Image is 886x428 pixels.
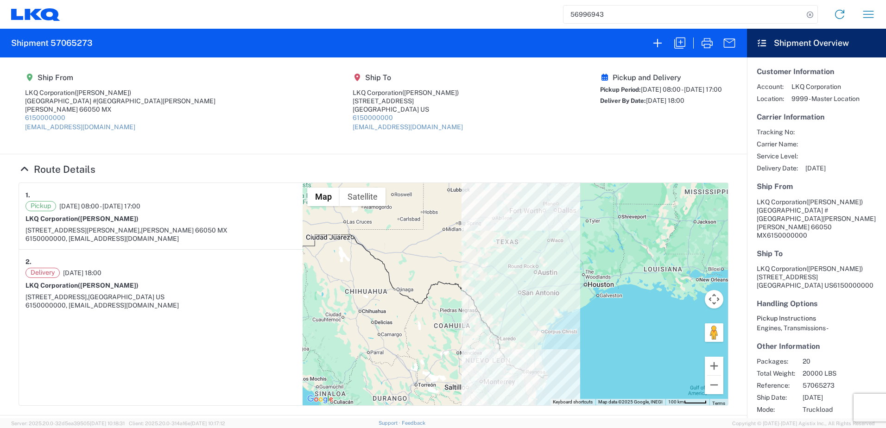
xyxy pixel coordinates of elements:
[705,323,723,342] button: Drag Pegman onto the map to open Street View
[646,97,684,104] span: [DATE] 18:00
[757,264,876,290] address: [GEOGRAPHIC_DATA] US
[553,399,593,405] button: Keyboard shortcuts
[25,234,296,243] div: 6150000000, [EMAIL_ADDRESS][DOMAIN_NAME]
[806,265,863,272] span: ([PERSON_NAME])
[803,405,882,414] span: Truckload
[803,417,882,426] span: Agistix Truckload Services
[712,401,725,406] a: Terms
[757,249,876,258] h5: Ship To
[767,232,807,239] span: 6150000000
[379,420,402,426] a: Support
[600,97,646,104] span: Deliver By Date:
[63,269,101,277] span: [DATE] 18:00
[803,393,882,402] span: [DATE]
[25,105,215,113] div: [PERSON_NAME] 66050 MX
[19,164,95,175] a: Hide Details
[25,114,65,121] a: 6150000000
[25,256,32,268] strong: 2.
[11,421,125,426] span: Server: 2025.20.0-32d5ea39505
[791,82,860,91] span: LKQ Corporation
[732,419,875,428] span: Copyright © [DATE]-[DATE] Agistix Inc., All Rights Reserved
[353,73,463,82] h5: Ship To
[757,152,798,160] span: Service Level:
[805,164,826,172] span: [DATE]
[25,268,60,278] span: Delivery
[305,393,335,405] a: Open this area in Google Maps (opens a new window)
[305,393,335,405] img: Google
[757,315,876,322] h6: Pickup Instructions
[340,188,386,206] button: Show satellite imagery
[757,369,795,378] span: Total Weight:
[59,202,140,210] span: [DATE] 08:00 - [DATE] 17:00
[757,417,795,426] span: Creator:
[757,299,876,308] h5: Handling Options
[353,97,463,105] div: [STREET_ADDRESS]
[25,227,141,234] span: [STREET_ADDRESS][PERSON_NAME],
[668,399,684,404] span: 100 km
[25,88,215,97] div: LKQ Corporation
[757,198,806,206] span: LKQ Corporation
[803,357,882,365] span: 20
[88,293,165,301] span: [GEOGRAPHIC_DATA] US
[25,73,215,82] h5: Ship From
[757,140,798,148] span: Carrier Name:
[78,215,139,222] span: ([PERSON_NAME])
[833,282,873,289] span: 6150000000
[757,82,784,91] span: Account:
[353,105,463,113] div: [GEOGRAPHIC_DATA] US
[757,182,876,191] h5: Ship From
[757,94,784,103] span: Location:
[757,128,798,136] span: Tracking No:
[25,215,139,222] strong: LKQ Corporation
[25,123,135,131] a: [EMAIL_ADDRESS][DOMAIN_NAME]
[757,324,876,332] div: Engines, Transmissions -
[129,421,225,426] span: Client: 2025.20.0-314a16e
[600,86,641,93] span: Pickup Period:
[757,207,876,222] span: [GEOGRAPHIC_DATA] #[GEOGRAPHIC_DATA][PERSON_NAME]
[803,381,882,390] span: 57065273
[25,201,56,211] span: Pickup
[353,88,463,97] div: LKQ Corporation
[757,342,876,351] h5: Other Information
[757,198,876,239] address: [PERSON_NAME] 66050 MX
[307,188,340,206] button: Show street map
[747,29,886,57] header: Shipment Overview
[757,393,795,402] span: Ship Date:
[705,290,723,308] button: Map camera controls
[598,399,663,404] span: Map data ©2025 Google, INEGI
[25,301,296,309] div: 6150000000, [EMAIL_ADDRESS][DOMAIN_NAME]
[757,265,863,281] span: LKQ Corporation [STREET_ADDRESS]
[757,405,795,414] span: Mode:
[803,369,882,378] span: 20000 LBS
[75,89,131,96] span: ([PERSON_NAME])
[402,420,425,426] a: Feedback
[353,114,393,121] a: 6150000000
[806,198,863,206] span: ([PERSON_NAME])
[757,164,798,172] span: Delivery Date:
[665,399,709,405] button: Map Scale: 100 km per 45 pixels
[641,86,722,93] span: [DATE] 08:00 - [DATE] 17:00
[757,113,876,121] h5: Carrier Information
[25,189,30,201] strong: 1.
[705,376,723,394] button: Zoom out
[563,6,804,23] input: Shipment, tracking or reference number
[757,67,876,76] h5: Customer Information
[600,73,722,82] h5: Pickup and Delivery
[757,357,795,365] span: Packages:
[705,357,723,375] button: Zoom in
[190,421,225,426] span: [DATE] 10:17:12
[25,97,215,105] div: [GEOGRAPHIC_DATA] #[GEOGRAPHIC_DATA][PERSON_NAME]
[11,38,93,49] h2: Shipment 57065273
[791,94,860,103] span: 9999 - Master Location
[141,227,228,234] span: [PERSON_NAME] 66050 MX
[757,381,795,390] span: Reference:
[25,282,139,289] strong: LKQ Corporation
[402,89,459,96] span: ([PERSON_NAME])
[90,421,125,426] span: [DATE] 10:18:31
[25,293,88,301] span: [STREET_ADDRESS],
[78,282,139,289] span: ([PERSON_NAME])
[353,123,463,131] a: [EMAIL_ADDRESS][DOMAIN_NAME]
